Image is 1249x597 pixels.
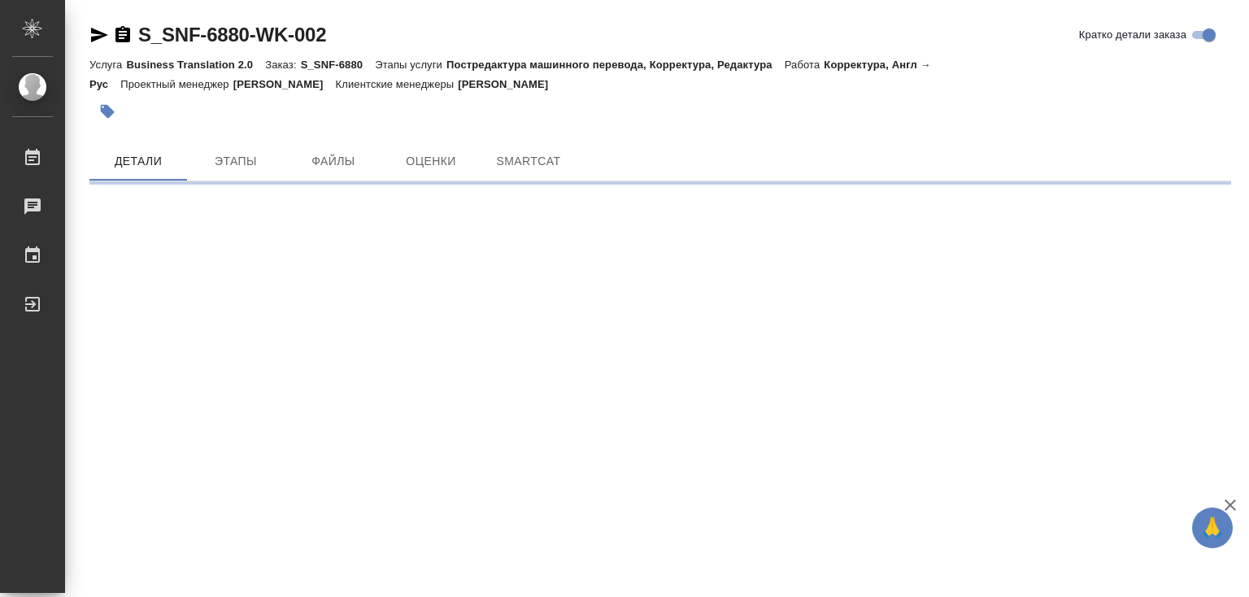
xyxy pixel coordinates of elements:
[301,59,376,71] p: S_SNF-6880
[120,78,233,90] p: Проектный менеджер
[89,59,126,71] p: Услуга
[126,59,265,71] p: Business Translation 2.0
[392,151,470,172] span: Оценки
[138,24,326,46] a: S_SNF-6880-WK-002
[336,78,459,90] p: Клиентские менеджеры
[1079,27,1186,43] span: Кратко детали заказа
[89,94,125,129] button: Добавить тэг
[197,151,275,172] span: Этапы
[233,78,336,90] p: [PERSON_NAME]
[99,151,177,172] span: Детали
[785,59,825,71] p: Работа
[1199,511,1226,545] span: 🙏
[1192,508,1233,548] button: 🙏
[458,78,560,90] p: [PERSON_NAME]
[89,25,109,45] button: Скопировать ссылку для ЯМессенджера
[446,59,785,71] p: Постредактура машинного перевода, Корректура, Редактура
[294,151,372,172] span: Файлы
[490,151,568,172] span: SmartCat
[375,59,446,71] p: Этапы услуги
[265,59,300,71] p: Заказ:
[113,25,133,45] button: Скопировать ссылку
